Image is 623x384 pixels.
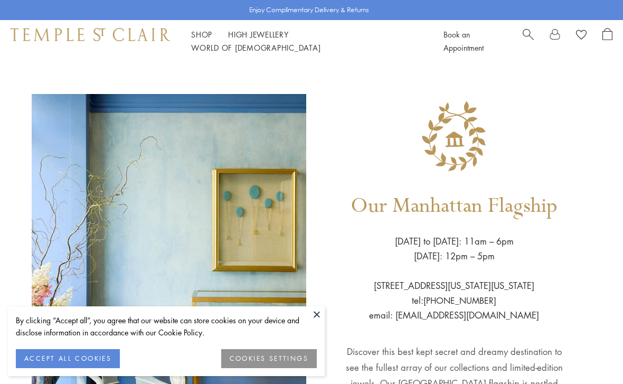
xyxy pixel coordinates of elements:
[16,314,317,339] div: By clicking “Accept all”, you agree that our website can store cookies on your device and disclos...
[11,28,170,41] img: Temple St. Clair
[191,42,320,53] a: World of [DEMOGRAPHIC_DATA]World of [DEMOGRAPHIC_DATA]
[395,234,514,264] p: [DATE] to [DATE]: 11am – 6pm [DATE]: 12pm – 5pm
[351,179,558,234] h1: Our Manhattan Flagship
[191,28,420,54] nav: Main navigation
[16,349,120,368] button: ACCEPT ALL COOKIES
[369,264,539,323] p: [STREET_ADDRESS][US_STATE][US_STATE] tel: email: [EMAIL_ADDRESS][DOMAIN_NAME]
[423,295,496,306] a: [PHONE_NUMBER]
[249,5,369,15] p: Enjoy Complimentary Delivery & Returns
[523,28,534,54] a: Search
[221,349,317,368] button: COOKIES SETTINGS
[570,334,612,373] iframe: Gorgias live chat messenger
[228,29,289,40] a: High JewelleryHigh Jewellery
[576,28,587,44] a: View Wishlist
[191,29,212,40] a: ShopShop
[602,28,612,54] a: Open Shopping Bag
[443,29,484,53] a: Book an Appointment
